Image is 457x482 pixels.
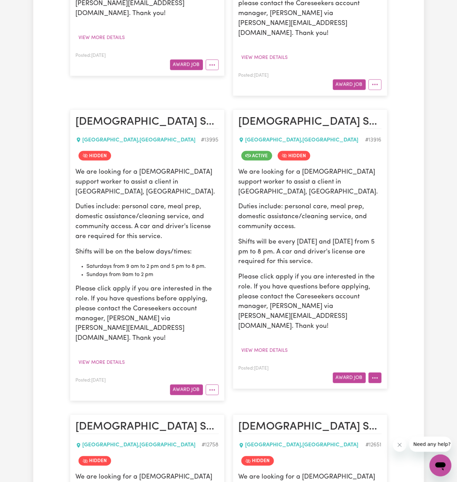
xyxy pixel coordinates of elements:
div: Job ID #12651 [366,441,382,449]
button: More options [206,60,219,70]
p: We are looking for a [DEMOGRAPHIC_DATA] support worker to assist a client in [GEOGRAPHIC_DATA], [... [76,168,219,197]
span: Posted: [DATE] [239,367,269,371]
div: Job ID #12758 [202,441,219,449]
div: Job ID #13995 [201,136,219,144]
span: Job is hidden [79,456,111,466]
h2: Female Support Worker Needed From 29/07 Until 26/08 In Clemton Park, NSW [76,421,219,434]
li: Sundays from 9am to 2 pm [87,271,219,279]
button: More options [369,79,382,90]
p: Duties include: personal care, meal prep, domestic assistance/cleaning service, and community acc... [239,202,382,232]
span: Job is active [241,151,272,161]
p: We are looking for a [DEMOGRAPHIC_DATA] support worker to assist a client in [GEOGRAPHIC_DATA], [... [239,168,382,197]
div: Job ID #13916 [365,136,382,144]
iframe: Close message [393,438,407,452]
p: Please click apply if you are interested in the role. If you have questions before applying, plea... [239,273,382,332]
div: [GEOGRAPHIC_DATA] , [GEOGRAPHIC_DATA] [239,441,366,449]
div: [GEOGRAPHIC_DATA] , [GEOGRAPHIC_DATA] [239,136,365,144]
button: Award Job [333,373,366,383]
button: More options [206,385,219,395]
p: Shifts will be on the below days/times: [76,248,219,258]
button: View more details [76,33,128,43]
li: Saturdays from 9 am to 2 pm and 5 pm to 8 pm. [87,263,219,271]
span: Job is hidden [79,151,111,161]
button: View more details [76,358,128,368]
button: View more details [239,52,291,63]
button: More options [369,373,382,383]
span: Job is hidden [241,456,274,466]
button: Award Job [170,385,203,395]
p: Duties include: personal care, meal prep, domestic assistance/cleaning service, and community acc... [76,202,219,242]
p: Shifts will be every [DATE] and [DATE] from 5 pm to 8 pm. A car and driver's license are required... [239,238,382,267]
span: Posted: [DATE] [76,53,106,58]
span: Posted: [DATE] [76,379,106,383]
h2: Female Support Worker Needed Every Saturday And Sunday In Clemton Park, NSW [76,115,219,129]
button: Award Job [170,60,203,70]
button: View more details [239,346,291,356]
h2: Female Support Worker Needed From 29/07 Until 26/08 In Clemton Park, NSW [239,421,382,434]
iframe: Message from company [409,437,452,452]
h2: Female Support Worker Needed Every Saturday And Sunday In Clemton Park, NSW [239,115,382,129]
p: Please click apply if you are interested in the role. If you have questions before applying, plea... [76,285,219,344]
button: Award Job [333,79,366,90]
iframe: Button to launch messaging window [430,455,452,477]
span: Job is hidden [278,151,310,161]
span: Posted: [DATE] [239,73,269,78]
div: [GEOGRAPHIC_DATA] , [GEOGRAPHIC_DATA] [76,441,202,449]
div: [GEOGRAPHIC_DATA] , [GEOGRAPHIC_DATA] [76,136,201,144]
